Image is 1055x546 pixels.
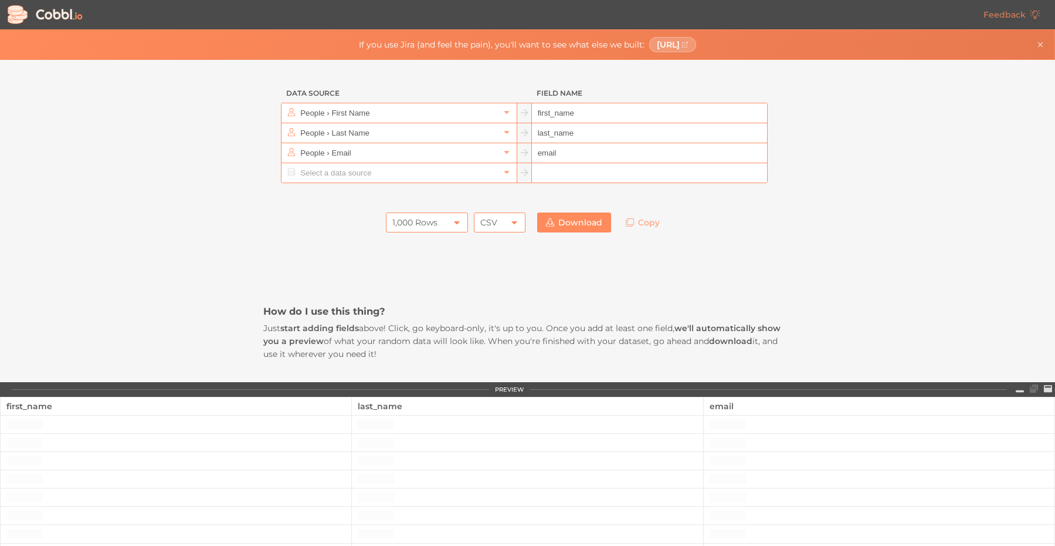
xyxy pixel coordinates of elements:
h3: Data Source [281,83,517,103]
a: Copy [617,213,669,232]
div: loading... [6,493,43,502]
input: Select a data source [297,123,500,143]
strong: start adding fields [280,323,359,333]
div: loading... [358,438,394,447]
p: Just above! Click, go keyboard-only, it's up to you. Once you add at least one field, of what you... [263,322,791,361]
div: loading... [710,420,746,429]
div: loading... [710,474,746,484]
div: loading... [6,511,43,520]
div: CSV [480,213,497,232]
div: loading... [358,511,394,520]
div: loading... [358,529,394,538]
div: loading... [6,420,43,429]
span: [URL] [657,40,680,49]
a: [URL] [649,37,696,52]
div: loading... [358,493,394,502]
h3: What are we aiming to do here? [263,380,791,393]
h3: How do I use this thing? [263,305,791,318]
input: Select a data source [297,143,500,163]
a: Download [537,213,611,232]
button: Close banner [1033,38,1047,52]
div: loading... [6,474,43,484]
div: loading... [710,511,746,520]
span: If you use Jira (and feel the pain), you'll want to see what else we built: [359,40,644,49]
div: 1,000 Rows [392,213,437,232]
div: loading... [710,529,746,538]
input: Select a data source [297,163,500,183]
div: loading... [6,456,43,466]
div: PREVIEW [495,386,524,393]
div: loading... [710,493,746,502]
div: last_name [358,397,697,415]
div: loading... [710,438,746,447]
div: loading... [358,420,394,429]
input: Select a data source [297,103,500,123]
h3: Field Name [531,83,768,103]
div: loading... [358,456,394,466]
div: first_name [6,397,345,415]
div: email [710,397,1049,415]
div: loading... [6,438,43,447]
div: loading... [6,529,43,538]
strong: download [709,336,752,346]
div: loading... [710,456,746,466]
a: Feedback [975,5,1049,25]
div: loading... [358,474,394,484]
